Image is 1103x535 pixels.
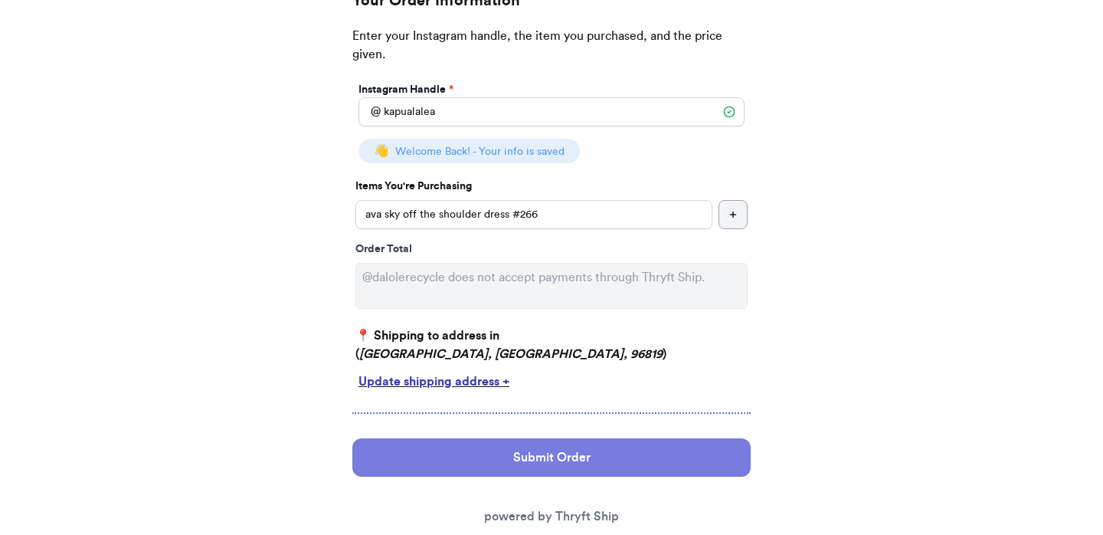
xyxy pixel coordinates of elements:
[355,179,748,194] p: Items You're Purchasing
[358,97,381,126] div: @
[358,82,453,97] label: Instagram Handle
[355,241,748,257] div: Order Total
[484,510,619,523] a: powered by Thryft Ship
[352,27,751,79] p: Enter your Instagram handle, the item you purchased, and the price given.
[358,373,745,391] div: Update shipping address +
[352,438,751,477] button: Submit Order
[355,200,712,229] input: ex.funky hat
[355,327,748,363] p: 📍 Shipping to address in ( )
[359,348,663,360] em: [GEOGRAPHIC_DATA], [GEOGRAPHIC_DATA], 96819
[395,146,565,157] span: Welcome Back! - Your info is saved
[374,145,389,157] span: 👋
